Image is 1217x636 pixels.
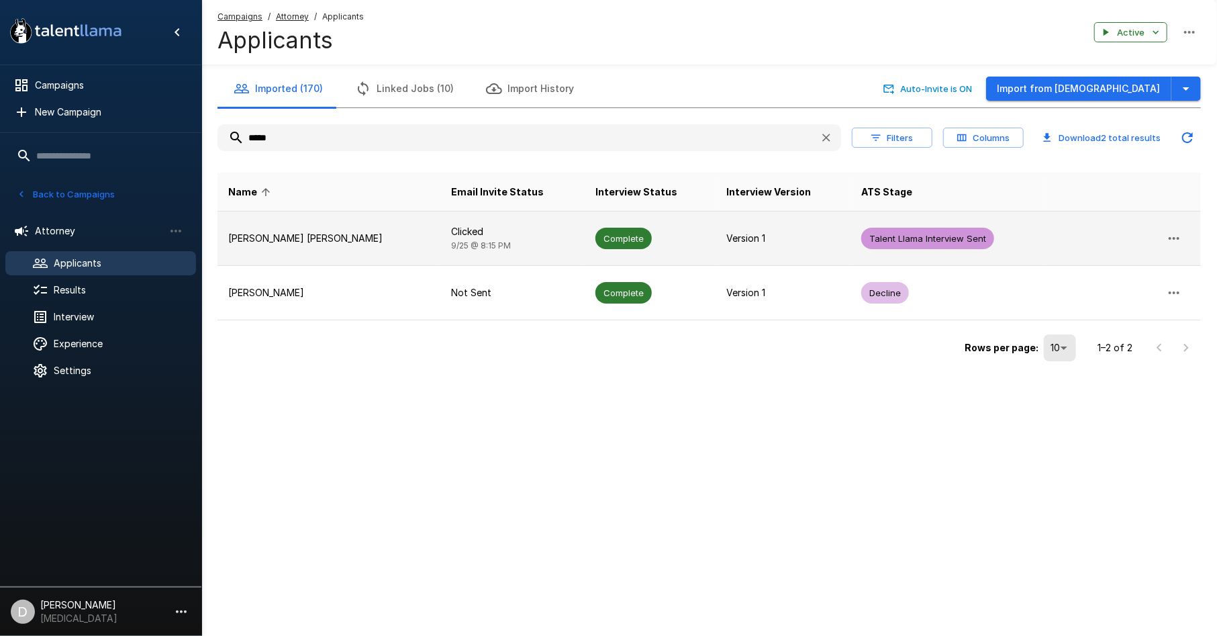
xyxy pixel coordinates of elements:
p: [PERSON_NAME] [PERSON_NAME] [228,232,430,245]
button: Imported (170) [217,70,339,107]
u: Attorney [276,11,309,21]
span: Talent Llama Interview Sent [861,232,994,245]
p: Rows per page: [965,341,1038,355]
button: Filters [852,128,932,148]
span: / [268,10,271,24]
p: [PERSON_NAME] [228,286,430,300]
span: Interview Status [595,184,677,200]
span: 9/25 @ 8:15 PM [451,240,511,251]
span: Complete [595,232,652,245]
button: Auto-Invite is ON [881,79,975,99]
div: 10 [1044,334,1076,361]
span: Applicants [322,10,364,24]
p: 1–2 of 2 [1098,341,1132,355]
span: Decline [861,287,909,300]
u: Campaigns [217,11,262,21]
span: / [314,10,317,24]
button: Linked Jobs (10) [339,70,470,107]
span: Email Invite Status [451,184,544,200]
button: Import from [DEMOGRAPHIC_DATA] [986,77,1171,101]
p: Clicked [451,225,574,238]
span: Interview Version [727,184,812,200]
span: ATS Stage [861,184,912,200]
button: Active [1094,22,1167,43]
p: Version 1 [727,286,840,300]
button: Download2 total results [1034,128,1169,148]
button: Updated Today - 3:00 PM [1174,124,1201,151]
p: Not Sent [451,286,574,300]
button: Import History [470,70,590,107]
span: Complete [595,287,652,300]
button: Columns [943,128,1024,148]
p: Version 1 [727,232,840,245]
span: Name [228,184,275,200]
h4: Applicants [217,26,364,54]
